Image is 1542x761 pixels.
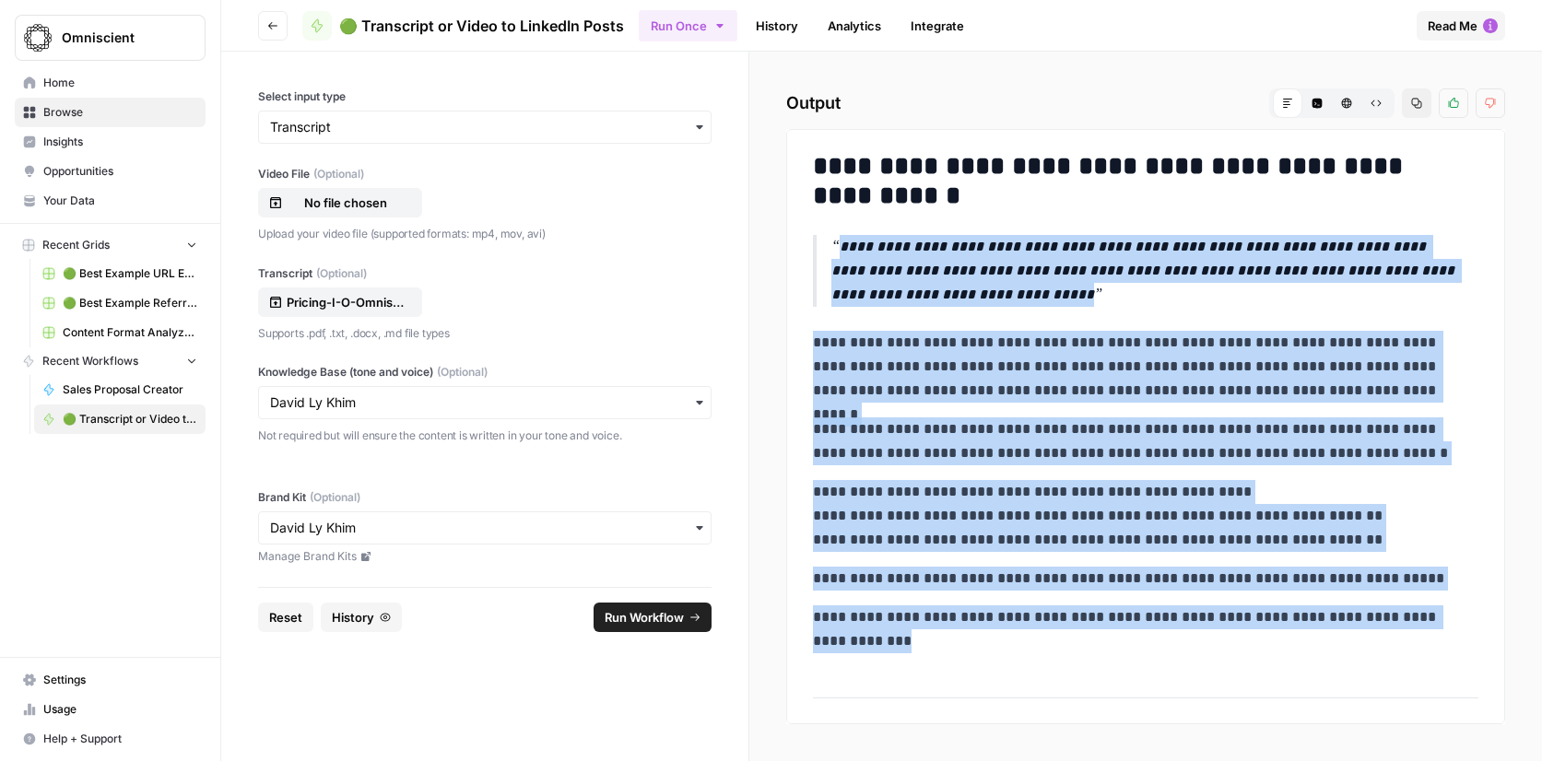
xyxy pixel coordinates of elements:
a: Integrate [900,11,975,41]
span: Settings [43,672,197,688]
span: (Optional) [310,489,360,506]
p: Pricing-I-O-Omniscient-Organic-Growth-Consultation-ef4f2240-a9e1.pdf [287,293,405,311]
label: Video File [258,166,712,182]
button: Pricing-I-O-Omniscient-Organic-Growth-Consultation-ef4f2240-a9e1.pdf [258,287,422,317]
span: Content Format Analyzer Grid [63,324,197,341]
button: Help + Support [15,724,206,754]
a: Your Data [15,186,206,216]
button: No file chosen [258,188,422,217]
a: Browse [15,98,206,127]
p: Supports .pdf, .txt, .docx, .md file types [258,324,712,343]
a: 🟢 Best Example Referring Domains Finder Grid (1) [34,288,206,318]
span: Browse [43,104,197,121]
p: Not required but will ensure the content is written in your tone and voice. [258,427,712,445]
a: 🟢 Transcript or Video to LinkedIn Posts [34,404,206,434]
span: Your Data [43,193,197,209]
span: (Optional) [316,265,367,282]
span: (Optional) [437,364,488,380]
button: Run Workflow [594,603,712,632]
input: David Ly Khim [270,519,700,537]
span: 🟢 Best Example Referring Domains Finder Grid (1) [63,295,197,311]
span: Sales Proposal Creator [63,381,197,398]
button: Run Once [639,10,737,41]
span: Help + Support [43,731,197,747]
span: Recent Workflows [42,353,138,369]
p: No file chosen [287,193,405,212]
span: Home [43,75,197,91]
span: Omniscient [62,29,173,47]
span: History [332,608,374,626]
span: 🟢 Transcript or Video to LinkedIn Posts [63,411,197,427]
span: 🟢 Best Example URL Extractor Grid (3) [63,265,197,282]
a: Settings [15,665,206,695]
label: Select input type [258,88,712,105]
a: 🟢 Transcript or Video to LinkedIn Posts [302,11,624,41]
span: Usage [43,701,197,718]
button: Recent Workflows [15,347,206,375]
a: Manage Brand Kits [258,548,712,565]
img: Omniscient Logo [21,21,54,54]
a: History [745,11,809,41]
input: Transcript [270,118,700,136]
span: (Optional) [313,166,364,182]
span: Reset [269,608,302,626]
a: Opportunities [15,157,206,186]
label: Knowledge Base (tone and voice) [258,364,712,380]
button: History [321,603,402,632]
a: Analytics [817,11,892,41]
h2: Output [786,88,1505,118]
p: Upload your video file (supported formats: mp4, mov, avi) [258,225,712,243]
button: Reset [258,603,313,632]
button: Read Me [1417,11,1505,41]
a: 🟢 Best Example URL Extractor Grid (3) [34,259,206,288]
span: 🟢 Transcript or Video to LinkedIn Posts [339,15,624,37]
label: Brand Kit [258,489,712,506]
button: Recent Grids [15,231,206,259]
span: Recent Grids [42,237,110,253]
a: Content Format Analyzer Grid [34,318,206,347]
input: David Ly Khim [270,393,700,412]
span: Insights [43,134,197,150]
span: Read Me [1428,17,1477,35]
label: Transcript [258,265,712,282]
a: Sales Proposal Creator [34,375,206,404]
button: Workspace: Omniscient [15,15,206,61]
span: Run Workflow [605,608,684,626]
a: Usage [15,695,206,724]
a: Home [15,68,206,98]
a: Insights [15,127,206,157]
span: Opportunities [43,163,197,180]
